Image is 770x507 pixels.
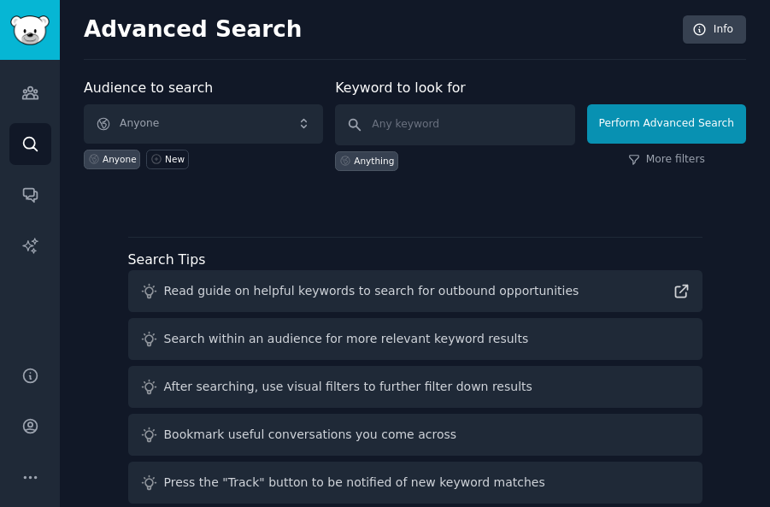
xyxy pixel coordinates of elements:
[146,150,188,169] a: New
[354,155,394,167] div: Anything
[628,152,705,168] a: More filters
[164,282,579,300] div: Read guide on helpful keywords to search for outbound opportunities
[164,330,529,348] div: Search within an audience for more relevant keyword results
[164,474,545,492] div: Press the "Track" button to be notified of new keyword matches
[587,104,746,144] button: Perform Advanced Search
[335,80,466,96] label: Keyword to look for
[165,153,185,165] div: New
[128,251,206,268] label: Search Tips
[103,153,137,165] div: Anyone
[10,15,50,45] img: GummySearch logo
[164,426,457,444] div: Bookmark useful conversations you come across
[683,15,746,44] a: Info
[84,16,673,44] h2: Advanced Search
[84,80,213,96] label: Audience to search
[164,378,532,396] div: After searching, use visual filters to further filter down results
[84,104,323,144] button: Anyone
[335,104,574,145] input: Any keyword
